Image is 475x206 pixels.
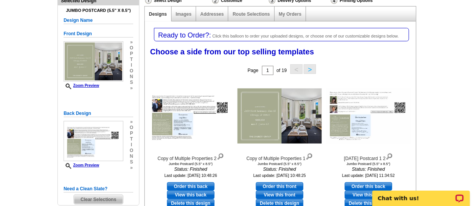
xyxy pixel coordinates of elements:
img: view design details [306,152,313,160]
div: [DATE] Postcard 1 2 [326,152,411,162]
span: t [130,136,133,142]
h5: Need a Clean Slate? [64,185,133,193]
a: My Orders [279,11,301,17]
h4: Jumbo Postcard (5.5" x 8.5") [64,8,133,13]
button: < [290,64,303,74]
small: Last update: [DATE] 10:48:26 [164,173,217,178]
img: small-thumb.jpg [64,41,123,81]
span: Click this balloon to order your uploaded designs, or choose one of our customizable designs below. [212,34,399,38]
a: View this back [167,191,215,199]
a: Designs [149,11,167,17]
img: Copy of Multiple Properties 1 [237,88,322,144]
span: o [130,68,133,74]
span: » [130,85,133,91]
span: o [130,148,133,154]
span: i [130,142,133,148]
small: Last update: [DATE] 11:34:52 [342,173,395,178]
div: Jumbo Postcard (5.5" x 8.5") [149,162,233,166]
img: August 19 Postcard 1 2 [326,88,411,144]
span: » [130,165,133,171]
span: n [130,74,133,80]
span: o [130,125,133,131]
a: View this back [345,191,392,199]
span: n [130,154,133,159]
span: p [130,51,133,57]
small: Last update: [DATE] 10:48:25 [253,173,306,178]
a: Route Selections [233,11,270,17]
img: Copy of Multiple Properties 2 [149,88,233,144]
span: » [130,39,133,45]
div: Jumbo Postcard (5.5" x 8.5") [326,162,411,166]
button: > [304,64,316,74]
a: use this design [256,182,303,191]
span: Ready to Order?: [158,31,211,39]
h5: Back Design [64,110,133,117]
span: Clear Selections [74,195,123,204]
iframe: LiveChat chat widget [367,182,475,206]
div: Jumbo Postcard (5.5" x 8.5") [237,162,322,166]
span: s [130,80,133,85]
span: Choose a side from our top selling templates [150,47,314,56]
span: i [130,62,133,68]
a: Images [176,11,192,17]
img: small-thumb.jpg [64,121,123,161]
a: View this front [256,191,303,199]
a: Zoom Preview [64,163,99,167]
a: use this design [345,182,392,191]
div: Copy of Multiple Properties 1 [237,152,322,162]
span: Page [248,68,259,73]
img: view design details [386,152,393,160]
a: use this design [167,182,215,191]
h5: Front Design [64,30,133,38]
span: p [130,131,133,136]
h5: Design Name [64,17,133,24]
a: Zoom Preview [64,83,99,88]
i: Status: Finished [326,166,411,173]
img: view design details [217,152,224,160]
span: t [130,57,133,62]
span: » [130,119,133,125]
i: Status: Finished [237,166,322,173]
span: s [130,159,133,165]
span: o [130,45,133,51]
i: Status: Finished [149,166,233,173]
span: of 19 [277,68,287,73]
div: Copy of Multiple Properties 2 [149,152,233,162]
a: Addresses [200,11,224,17]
